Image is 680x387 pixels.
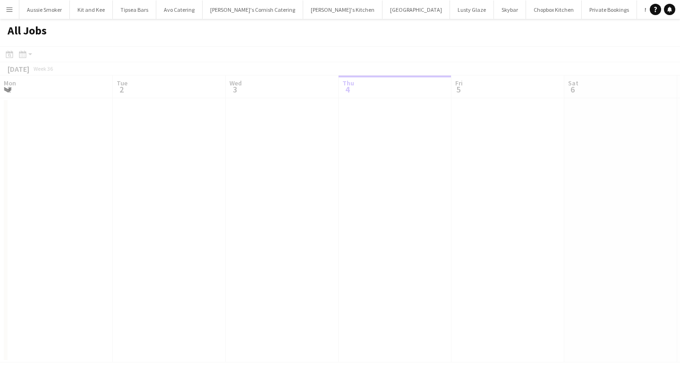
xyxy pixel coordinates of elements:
button: [GEOGRAPHIC_DATA] [382,0,450,19]
button: Kit and Kee [70,0,113,19]
button: Private Bookings [582,0,637,19]
button: Aussie Smoker [19,0,70,19]
button: [PERSON_NAME]'s Cornish Catering [203,0,303,19]
button: Avo Catering [156,0,203,19]
button: Lusty Glaze [450,0,494,19]
button: Skybar [494,0,526,19]
button: Chopbox Kitchen [526,0,582,19]
button: [PERSON_NAME]'s Kitchen [303,0,382,19]
button: Tipsea Bars [113,0,156,19]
